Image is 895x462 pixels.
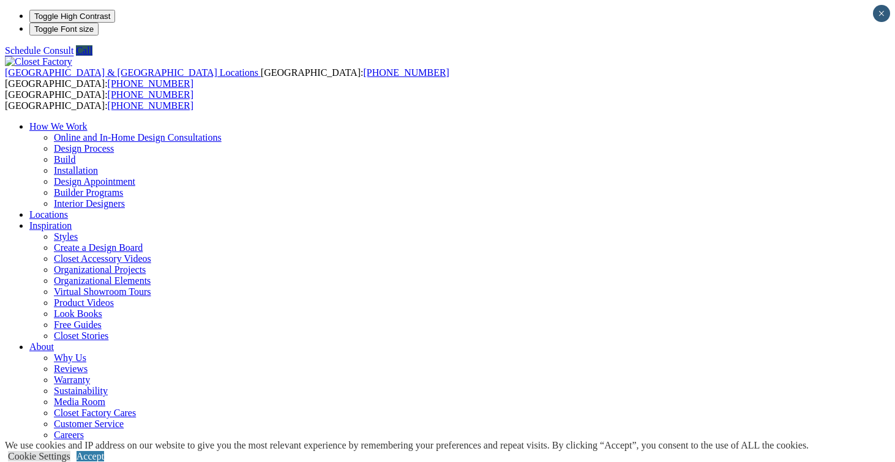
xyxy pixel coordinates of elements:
a: Styles [54,231,78,242]
a: Organizational Elements [54,275,151,286]
a: Installation [54,165,98,176]
a: [GEOGRAPHIC_DATA] & [GEOGRAPHIC_DATA] Locations [5,67,261,78]
span: [GEOGRAPHIC_DATA]: [GEOGRAPHIC_DATA]: [5,67,449,89]
span: Toggle Font size [34,24,94,34]
a: Warranty [54,374,90,385]
span: [GEOGRAPHIC_DATA] & [GEOGRAPHIC_DATA] Locations [5,67,258,78]
button: Toggle Font size [29,23,99,35]
a: Free Guides [54,319,102,330]
a: Customer Service [54,419,124,429]
a: Design Process [54,143,114,154]
a: Accept [77,451,104,461]
a: Media Room [54,397,105,407]
span: Toggle High Contrast [34,12,110,21]
a: Call [76,45,92,56]
a: Look Books [54,308,102,319]
a: Virtual Showroom Tours [54,286,151,297]
button: Close [873,5,890,22]
a: Design Appointment [54,176,135,187]
a: [PHONE_NUMBER] [108,78,193,89]
a: Sustainability [54,386,108,396]
span: [GEOGRAPHIC_DATA]: [GEOGRAPHIC_DATA]: [5,89,193,111]
a: Closet Stories [54,330,108,341]
a: Build [54,154,76,165]
a: Why Us [54,352,86,363]
a: Closet Accessory Videos [54,253,151,264]
div: We use cookies and IP address on our website to give you the most relevant experience by remember... [5,440,809,451]
a: Cookie Settings [8,451,70,461]
img: Closet Factory [5,56,72,67]
button: Toggle High Contrast [29,10,115,23]
a: [PHONE_NUMBER] [108,100,193,111]
a: Reviews [54,363,88,374]
a: How We Work [29,121,88,132]
a: Inspiration [29,220,72,231]
a: [PHONE_NUMBER] [108,89,193,100]
a: About [29,341,54,352]
a: Interior Designers [54,198,125,209]
a: Product Videos [54,297,114,308]
a: Locations [29,209,68,220]
a: Closet Factory Cares [54,408,136,418]
a: Create a Design Board [54,242,143,253]
a: Organizational Projects [54,264,146,275]
a: Online and In-Home Design Consultations [54,132,222,143]
a: Builder Programs [54,187,123,198]
a: [PHONE_NUMBER] [363,67,449,78]
a: Schedule Consult [5,45,73,56]
a: Careers [54,430,84,440]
